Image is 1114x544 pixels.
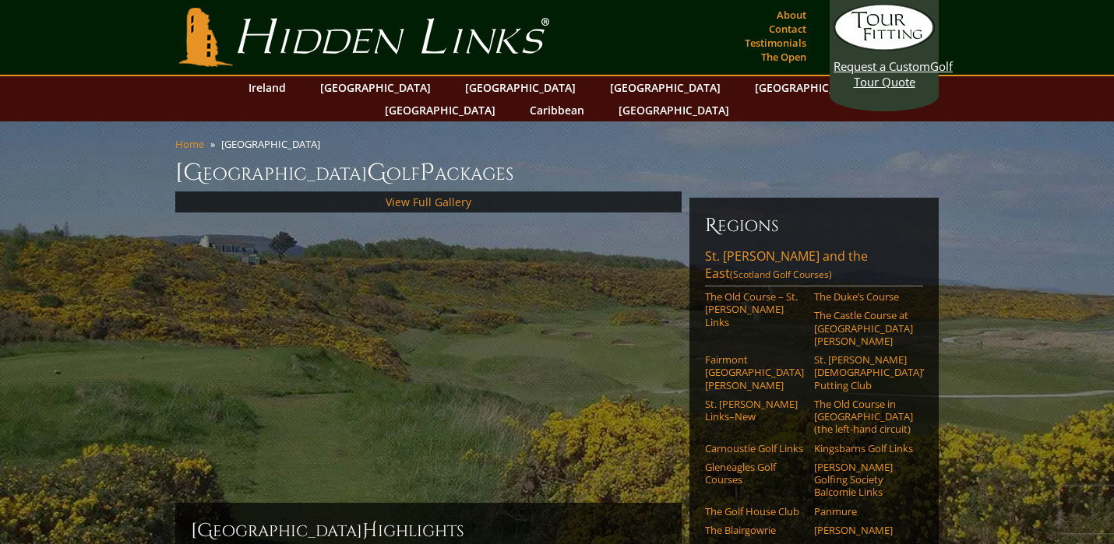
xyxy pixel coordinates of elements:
[386,195,471,209] a: View Full Gallery
[705,290,804,328] a: The Old Course – St. [PERSON_NAME] Links
[457,76,583,99] a: [GEOGRAPHIC_DATA]
[814,309,913,347] a: The Castle Course at [GEOGRAPHIC_DATA][PERSON_NAME]
[241,76,294,99] a: Ireland
[814,524,913,536] a: [PERSON_NAME]
[814,290,913,303] a: The Duke’s Course
[705,353,804,391] a: Fairmont [GEOGRAPHIC_DATA][PERSON_NAME]
[705,505,804,518] a: The Golf House Club
[705,398,804,423] a: St. [PERSON_NAME] Links–New
[602,76,728,99] a: [GEOGRAPHIC_DATA]
[705,461,804,486] a: Gleneagles Golf Courses
[814,353,913,391] a: St. [PERSON_NAME] [DEMOGRAPHIC_DATA]’ Putting Club
[765,18,810,40] a: Contact
[312,76,439,99] a: [GEOGRAPHIC_DATA]
[730,268,832,281] span: (Scotland Golf Courses)
[377,99,503,121] a: [GEOGRAPHIC_DATA]
[814,461,913,499] a: [PERSON_NAME] Golfing Society Balcomie Links
[814,398,913,436] a: The Old Course in [GEOGRAPHIC_DATA] (the left-hand circuit)
[420,157,435,188] span: P
[175,157,939,188] h1: [GEOGRAPHIC_DATA] olf ackages
[611,99,737,121] a: [GEOGRAPHIC_DATA]
[191,518,666,543] h2: [GEOGRAPHIC_DATA] ighlights
[814,505,913,518] a: Panmure
[814,442,913,455] a: Kingsbarns Golf Links
[705,213,923,238] h6: Regions
[705,247,923,286] a: St. [PERSON_NAME] and the East(Scotland Golf Courses)
[362,518,378,543] span: H
[705,524,804,536] a: The Blairgowrie
[522,99,592,121] a: Caribbean
[834,58,930,74] span: Request a Custom
[221,137,326,151] li: [GEOGRAPHIC_DATA]
[834,4,935,89] a: Request a CustomGolf Tour Quote
[367,157,386,188] span: G
[705,442,804,455] a: Carnoustie Golf Links
[747,76,873,99] a: [GEOGRAPHIC_DATA]
[773,4,810,26] a: About
[741,32,810,54] a: Testimonials
[175,137,204,151] a: Home
[757,46,810,68] a: The Open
